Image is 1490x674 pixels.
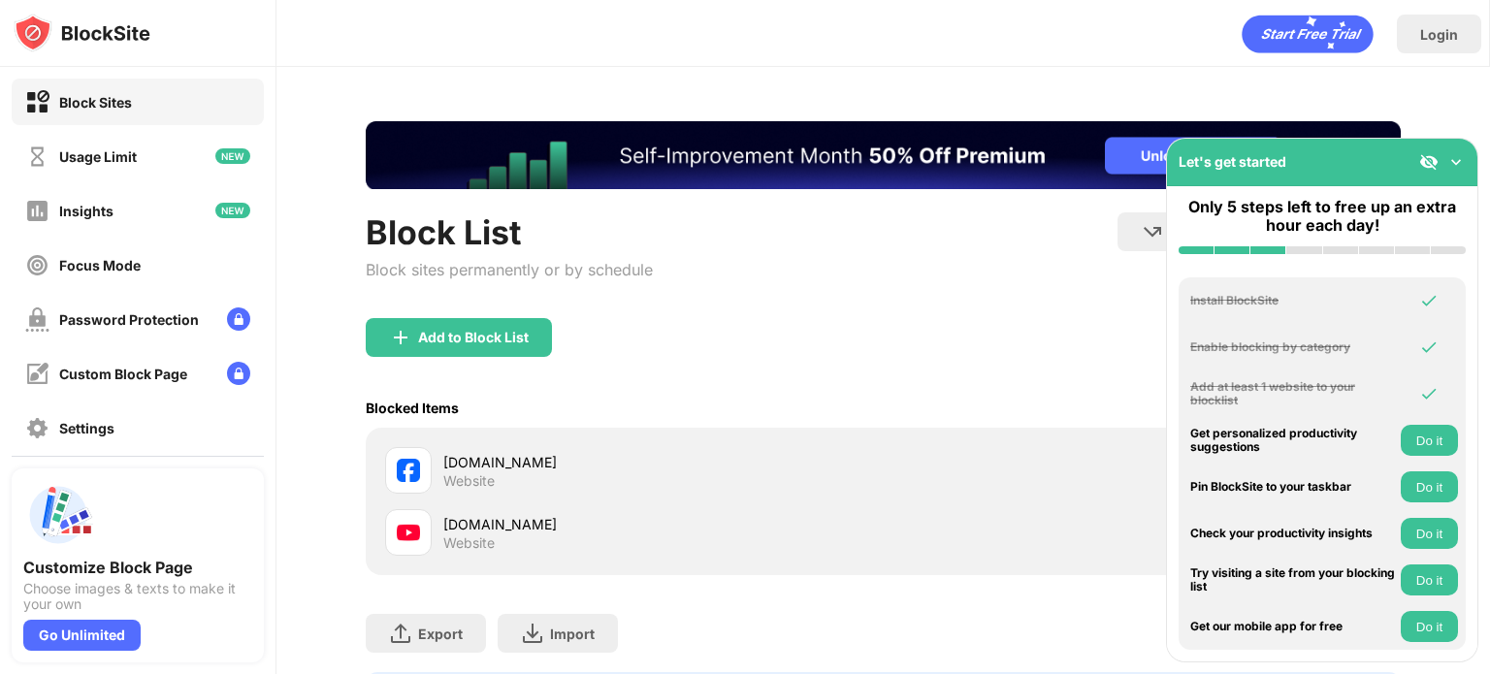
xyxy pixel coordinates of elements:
[59,366,187,382] div: Custom Block Page
[23,581,252,612] div: Choose images & texts to make it your own
[397,521,420,544] img: favicons
[59,94,132,111] div: Block Sites
[23,558,252,577] div: Customize Block Page
[14,14,150,52] img: logo-blocksite.svg
[25,253,49,277] img: focus-off.svg
[418,330,529,345] div: Add to Block List
[23,480,93,550] img: push-custom-page.svg
[227,362,250,385] img: lock-menu.svg
[23,620,141,651] div: Go Unlimited
[443,452,883,472] div: [DOMAIN_NAME]
[215,148,250,164] img: new-icon.svg
[1190,527,1396,540] div: Check your productivity insights
[1419,337,1439,357] img: omni-check.svg
[59,257,141,273] div: Focus Mode
[366,260,653,279] div: Block sites permanently or by schedule
[25,144,49,169] img: time-usage-off.svg
[25,362,49,386] img: customize-block-page-off.svg
[1190,566,1396,594] div: Try visiting a site from your blocking list
[25,307,49,332] img: password-protection-off.svg
[443,534,495,552] div: Website
[1179,153,1286,170] div: Let's get started
[1401,564,1458,595] button: Do it
[443,514,883,534] div: [DOMAIN_NAME]
[443,472,495,490] div: Website
[1190,340,1396,354] div: Enable blocking by category
[215,203,250,218] img: new-icon.svg
[1420,26,1458,43] div: Login
[1190,294,1396,307] div: Install BlockSite
[25,416,49,440] img: settings-off.svg
[59,420,114,436] div: Settings
[1190,480,1396,494] div: Pin BlockSite to your taskbar
[1401,518,1458,549] button: Do it
[1190,427,1396,455] div: Get personalized productivity suggestions
[227,307,250,331] img: lock-menu.svg
[1401,611,1458,642] button: Do it
[25,199,49,223] img: insights-off.svg
[1401,471,1458,502] button: Do it
[1419,152,1439,172] img: eye-not-visible.svg
[397,459,420,482] img: favicons
[1242,15,1374,53] div: animation
[1179,198,1466,235] div: Only 5 steps left to free up an extra hour each day!
[550,626,595,642] div: Import
[59,148,137,165] div: Usage Limit
[1401,425,1458,456] button: Do it
[366,400,459,416] div: Blocked Items
[1190,380,1396,408] div: Add at least 1 website to your blocklist
[1190,620,1396,633] div: Get our mobile app for free
[25,90,49,114] img: block-on.svg
[1419,384,1439,403] img: omni-check.svg
[366,121,1401,189] iframe: Banner
[1419,291,1439,310] img: omni-check.svg
[366,212,653,252] div: Block List
[1446,152,1466,172] img: omni-setup-toggle.svg
[59,203,113,219] div: Insights
[59,311,199,328] div: Password Protection
[418,626,463,642] div: Export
